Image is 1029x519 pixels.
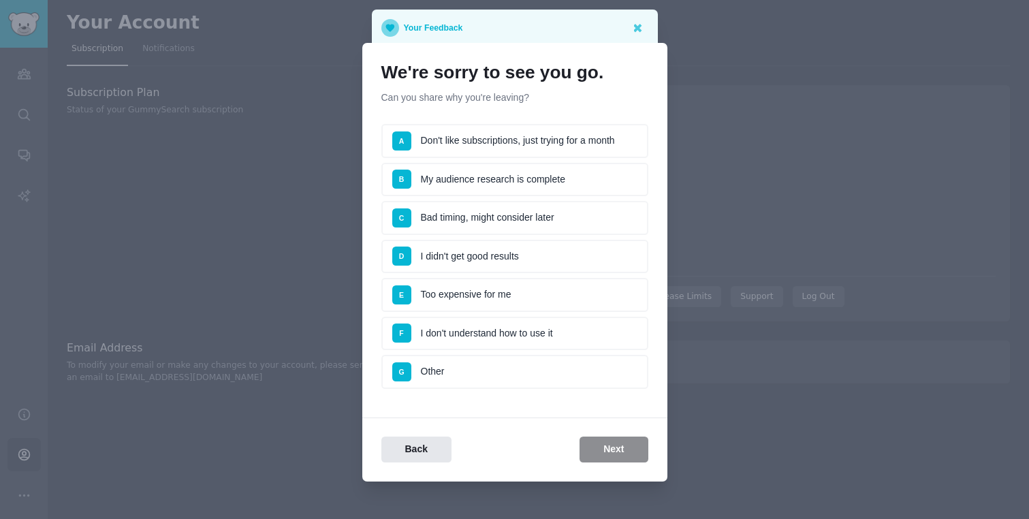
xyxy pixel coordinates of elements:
[404,19,463,37] p: Your Feedback
[399,137,405,145] span: A
[399,252,405,260] span: D
[399,175,405,183] span: B
[399,291,404,299] span: E
[381,437,452,463] button: Back
[398,368,404,376] span: G
[399,214,405,222] span: C
[399,329,403,337] span: F
[381,91,648,105] p: Can you share why you're leaving?
[381,62,648,84] h1: We're sorry to see you go.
